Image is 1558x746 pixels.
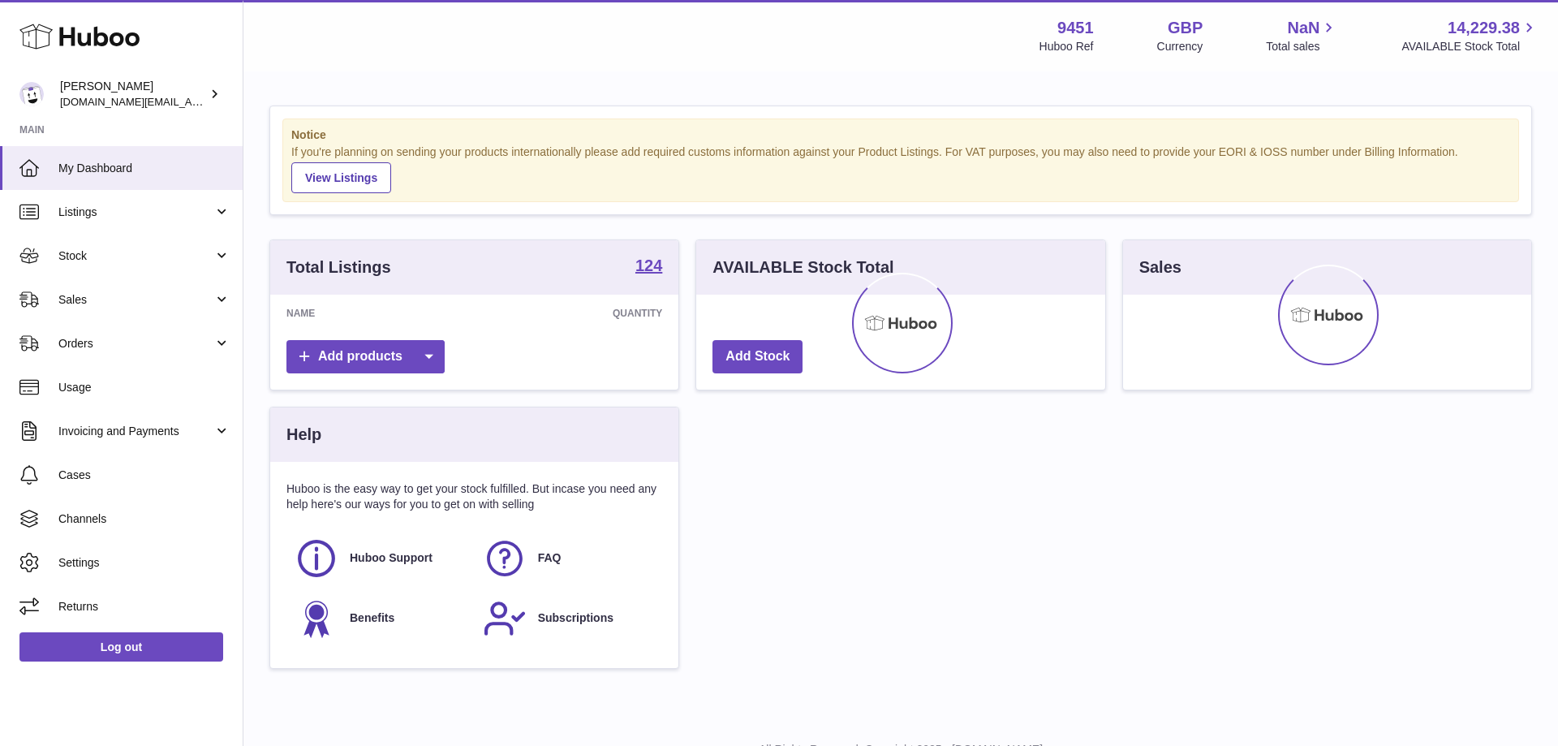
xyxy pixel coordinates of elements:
[58,161,230,176] span: My Dashboard
[286,257,391,278] h3: Total Listings
[58,336,213,351] span: Orders
[58,424,213,439] span: Invoicing and Payments
[58,292,213,308] span: Sales
[350,550,433,566] span: Huboo Support
[270,295,445,332] th: Name
[1448,17,1520,39] span: 14,229.38
[286,424,321,446] h3: Help
[58,380,230,395] span: Usage
[1266,39,1338,54] span: Total sales
[58,248,213,264] span: Stock
[291,127,1510,143] strong: Notice
[445,295,679,332] th: Quantity
[1039,39,1094,54] div: Huboo Ref
[60,79,206,110] div: [PERSON_NAME]
[538,610,613,626] span: Subscriptions
[295,537,467,580] a: Huboo Support
[1401,17,1539,54] a: 14,229.38 AVAILABLE Stock Total
[1401,39,1539,54] span: AVAILABLE Stock Total
[712,257,893,278] h3: AVAILABLE Stock Total
[483,597,655,640] a: Subscriptions
[295,597,467,640] a: Benefits
[1266,17,1338,54] a: NaN Total sales
[1157,39,1203,54] div: Currency
[483,537,655,580] a: FAQ
[58,599,230,614] span: Returns
[58,511,230,527] span: Channels
[291,162,391,193] a: View Listings
[635,257,662,274] strong: 124
[291,144,1510,193] div: If you're planning on sending your products internationally please add required customs informati...
[58,205,213,220] span: Listings
[1139,257,1181,278] h3: Sales
[538,550,562,566] span: FAQ
[19,632,223,662] a: Log out
[58,468,230,483] span: Cases
[19,82,44,106] img: amir.ch@gmail.com
[1168,17,1203,39] strong: GBP
[350,610,394,626] span: Benefits
[1057,17,1094,39] strong: 9451
[635,257,662,277] a: 124
[286,340,445,373] a: Add products
[60,95,323,108] span: [DOMAIN_NAME][EMAIL_ADDRESS][DOMAIN_NAME]
[286,481,662,512] p: Huboo is the easy way to get your stock fulfilled. But incase you need any help here's our ways f...
[58,555,230,571] span: Settings
[1287,17,1319,39] span: NaN
[712,340,803,373] a: Add Stock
